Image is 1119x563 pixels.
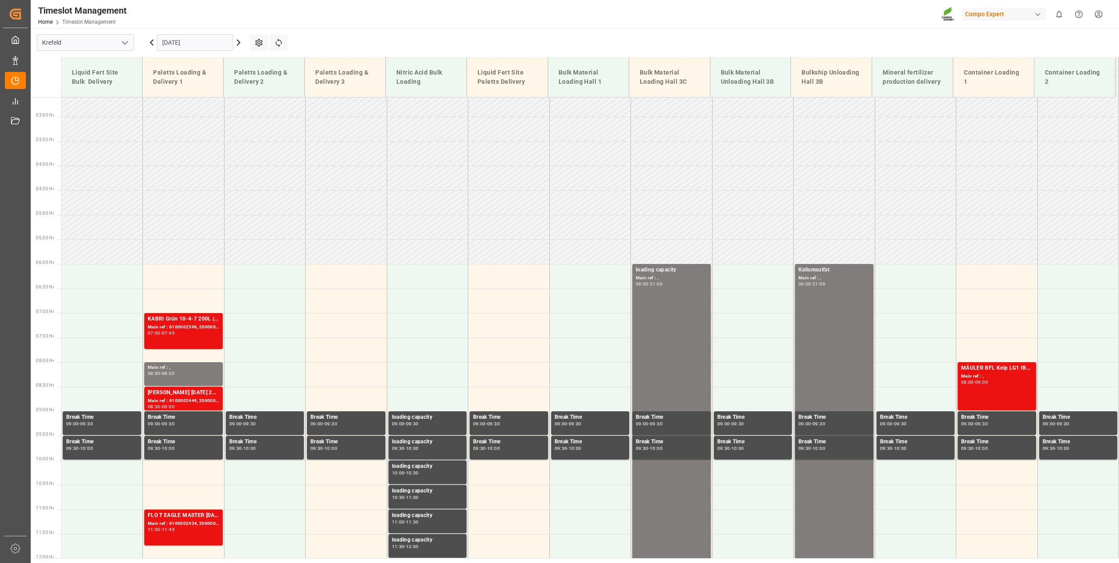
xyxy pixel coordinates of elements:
div: 09:30 [975,422,988,426]
div: - [1055,422,1056,426]
div: 09:30 [406,422,419,426]
div: Break Time [66,413,138,422]
div: 09:30 [569,422,581,426]
div: loading capacity [392,462,463,471]
div: 09:30 [650,422,663,426]
div: Break Time [310,413,382,422]
div: 10:00 [392,471,405,475]
span: 03:00 Hr [36,113,54,118]
div: loading capacity [392,511,463,520]
div: Liquid Fert Site Bulk Delivery [68,64,135,90]
div: - [567,422,568,426]
div: Nitric Acid Bulk Loading [393,64,460,90]
div: 09:30 [66,446,79,450]
div: 09:30 [229,446,242,450]
div: 09:00 [717,422,730,426]
div: - [811,422,813,426]
div: Break Time [961,438,1033,446]
span: 09:00 Hr [36,407,54,412]
div: - [404,520,406,524]
div: - [160,422,162,426]
div: Bulk Material Loading Hall 3C [636,64,703,90]
button: Help Center [1069,4,1089,24]
div: 08:30 [148,405,160,409]
div: loading capacity [392,438,463,446]
div: 11:45 [162,527,175,531]
div: Main ref : , [148,364,219,371]
div: 08:00 [961,380,974,384]
div: 09:00 [310,422,323,426]
div: Main ref : 6100002434, 2000002048 [148,520,219,527]
div: Paletts Loading & Delivery 3 [312,64,378,90]
div: Timeslot Management [38,4,127,17]
div: Bulk Material Unloading Hall 3B [717,64,784,90]
div: 07:45 [162,331,175,335]
div: Break Time [880,413,952,422]
div: KABRI Grün 10-4-7 200L (x4) DE,ENKABRI blau 8-8-6 200L (x4) DE,ENKabri blau 8-8-6 20L (x48) DE,EN... [148,315,219,324]
div: - [649,282,650,286]
div: - [974,446,975,450]
div: Break Time [310,438,382,446]
span: 04:30 Hr [36,186,54,191]
div: 09:30 [487,422,500,426]
span: 04:00 Hr [36,162,54,167]
div: 09:30 [717,446,730,450]
div: - [404,495,406,499]
div: 09:30 [80,422,93,426]
div: 09:30 [894,422,907,426]
div: 09:30 [813,422,825,426]
div: Break Time [798,438,870,446]
div: - [1055,446,1056,450]
span: 12:00 Hr [36,555,54,559]
div: 11:00 [392,520,405,524]
div: Break Time [66,438,138,446]
div: 06:00 [798,282,811,286]
div: 11:30 [406,520,419,524]
div: Main ref : 6100002396, 2000001900 [148,324,219,331]
div: 09:30 [473,446,486,450]
div: Kaliumsulfat [798,266,870,274]
div: - [486,422,487,426]
div: Break Time [148,438,219,446]
div: Break Time [880,438,952,446]
span: 07:30 Hr [36,334,54,339]
div: 09:30 [324,422,337,426]
span: 06:00 Hr [36,260,54,265]
div: FLO T EAGLE MASTER [DATE] 25kg(x40) INTNTC PREMIUM [DATE] 25kg (x42) INT [148,511,219,520]
input: DD.MM.YYYY [157,34,233,51]
div: 09:30 [798,446,811,450]
div: 09:00 [975,380,988,384]
div: - [730,446,731,450]
span: 09:30 Hr [36,432,54,437]
div: Break Time [229,438,301,446]
div: 11:00 [406,495,419,499]
div: 08:00 [148,371,160,375]
div: 11:00 [148,527,160,531]
span: 08:00 Hr [36,358,54,363]
div: 09:30 [148,446,160,450]
div: Break Time [717,413,789,422]
div: 09:30 [392,446,405,450]
div: 10:00 [80,446,93,450]
div: loading capacity [636,266,707,274]
span: 10:00 Hr [36,456,54,461]
div: 10:00 [569,446,581,450]
div: - [811,446,813,450]
div: - [730,422,731,426]
img: Screenshot%202023-09-29%20at%2010.02.21.png_1712312052.png [941,7,955,22]
div: - [242,446,243,450]
div: 09:30 [555,446,567,450]
div: 09:30 [310,446,323,450]
div: - [79,422,80,426]
div: - [404,545,406,549]
div: MÄULER BFL Kelp LG1 IBC 1000L (KRE) [961,364,1033,373]
div: - [892,446,894,450]
span: 05:30 Hr [36,235,54,240]
div: Break Time [473,413,545,422]
div: [PERSON_NAME] [DATE] 25kg (x48) INT spPALBAPL 15 3x5kg (x50) DE FR ENTRFLO T BKR [DATE] 25kg (x40... [148,388,219,397]
div: - [567,446,568,450]
div: - [160,527,162,531]
div: - [160,446,162,450]
div: - [404,446,406,450]
div: 09:30 [243,422,256,426]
